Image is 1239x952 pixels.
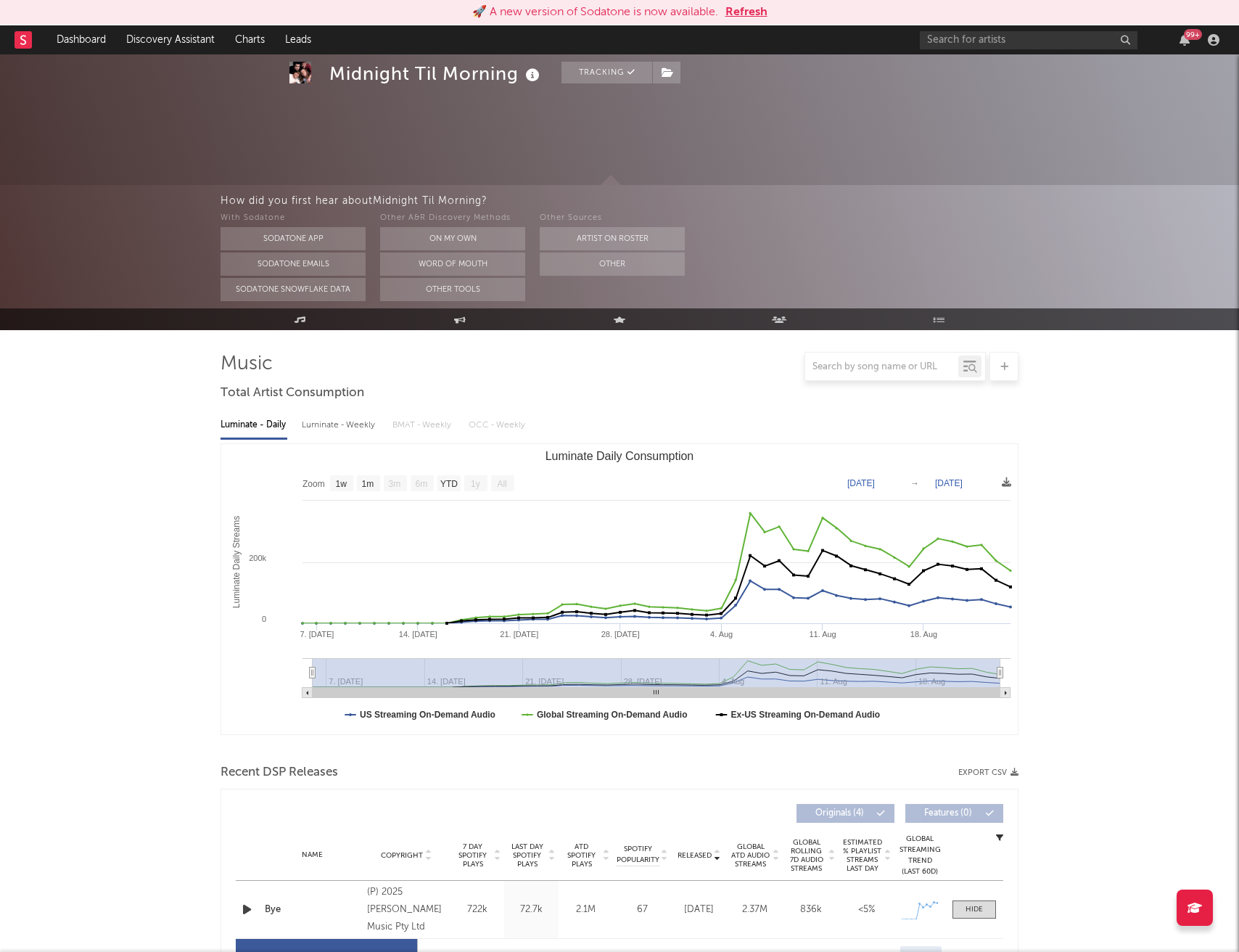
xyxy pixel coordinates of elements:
[221,444,1018,734] svg: Luminate Daily Consumption
[508,903,555,917] div: 72.7k
[905,804,1003,823] button: Features(0)
[935,478,963,488] text: [DATE]
[730,842,770,869] span: Global ATD Audio Streams
[416,479,428,489] text: 6m
[786,838,826,873] span: Global Rolling 7D Audio Streams
[537,710,688,720] text: Global Streaming On-Demand Audio
[497,479,506,489] text: All
[367,884,446,936] div: (P) 2025 [PERSON_NAME] Music Pty Ltd
[116,25,225,54] a: Discovery Assistant
[231,516,242,608] text: Luminate Daily Streams
[910,478,919,488] text: →
[380,227,525,250] button: On My Own
[1180,34,1190,46] button: 99+
[362,479,374,489] text: 1m
[710,630,733,639] text: 4. Aug
[472,4,718,21] div: 🚀 A new version of Sodatone is now available.
[265,850,360,861] div: Name
[275,25,321,54] a: Leads
[221,192,1239,210] div: How did you first hear about Midnight Til Morning ?
[730,903,779,917] div: 2.37M
[221,253,366,276] button: Sodatone Emails
[262,615,266,623] text: 0
[508,842,546,869] span: Last Day Spotify Plays
[221,413,287,438] div: Luminate - Daily
[302,479,325,489] text: Zoom
[920,31,1137,49] input: Search for artists
[389,479,401,489] text: 3m
[225,25,275,54] a: Charts
[842,838,882,873] span: Estimated % Playlist Streams Last Day
[453,903,501,917] div: 722k
[265,903,360,917] a: Bye
[453,842,492,869] span: 7 Day Spotify Plays
[910,630,937,639] text: 18. Aug
[381,851,423,860] span: Copyright
[562,842,601,869] span: ATD Spotify Plays
[221,764,338,781] span: Recent DSP Releases
[221,227,366,250] button: Sodatone App
[805,361,958,373] input: Search by song name or URL
[221,385,364,402] span: Total Artist Consumption
[898,834,942,877] div: Global Streaming Trend (Last 60D)
[915,809,981,818] span: Features ( 0 )
[809,630,836,639] text: 11. Aug
[471,479,480,489] text: 1y
[806,809,873,818] span: Originals ( 4 )
[786,903,835,917] div: 836k
[847,478,875,488] text: [DATE]
[300,630,334,639] text: 7. [DATE]
[399,630,437,639] text: 14. [DATE]
[958,768,1018,777] button: Export CSV
[360,710,495,720] text: US Streaming On-Demand Audio
[617,844,659,866] span: Spotify Popularity
[617,903,667,917] div: 67
[561,62,652,83] button: Tracking
[540,227,685,250] button: Artist on Roster
[562,903,609,917] div: 2.1M
[46,25,116,54] a: Dashboard
[380,210,525,227] div: Other A&R Discovery Methods
[329,62,543,86] div: Midnight Til Morning
[221,210,366,227] div: With Sodatone
[731,710,881,720] text: Ex-US Streaming On-Demand Audio
[601,630,640,639] text: 28. [DATE]
[302,413,378,438] div: Luminate - Weekly
[675,903,723,917] div: [DATE]
[540,210,685,227] div: Other Sources
[380,253,525,276] button: Word Of Mouth
[540,253,685,276] button: Other
[500,630,538,639] text: 21. [DATE]
[336,479,347,489] text: 1w
[249,554,266,562] text: 200k
[842,903,891,917] div: <5%
[678,851,712,860] span: Released
[380,278,525,301] button: Other Tools
[440,479,458,489] text: YTD
[546,450,694,462] text: Luminate Daily Consumption
[725,4,767,21] button: Refresh
[221,278,366,301] button: Sodatone Snowflake Data
[796,804,894,823] button: Originals(4)
[1184,29,1202,40] div: 99 +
